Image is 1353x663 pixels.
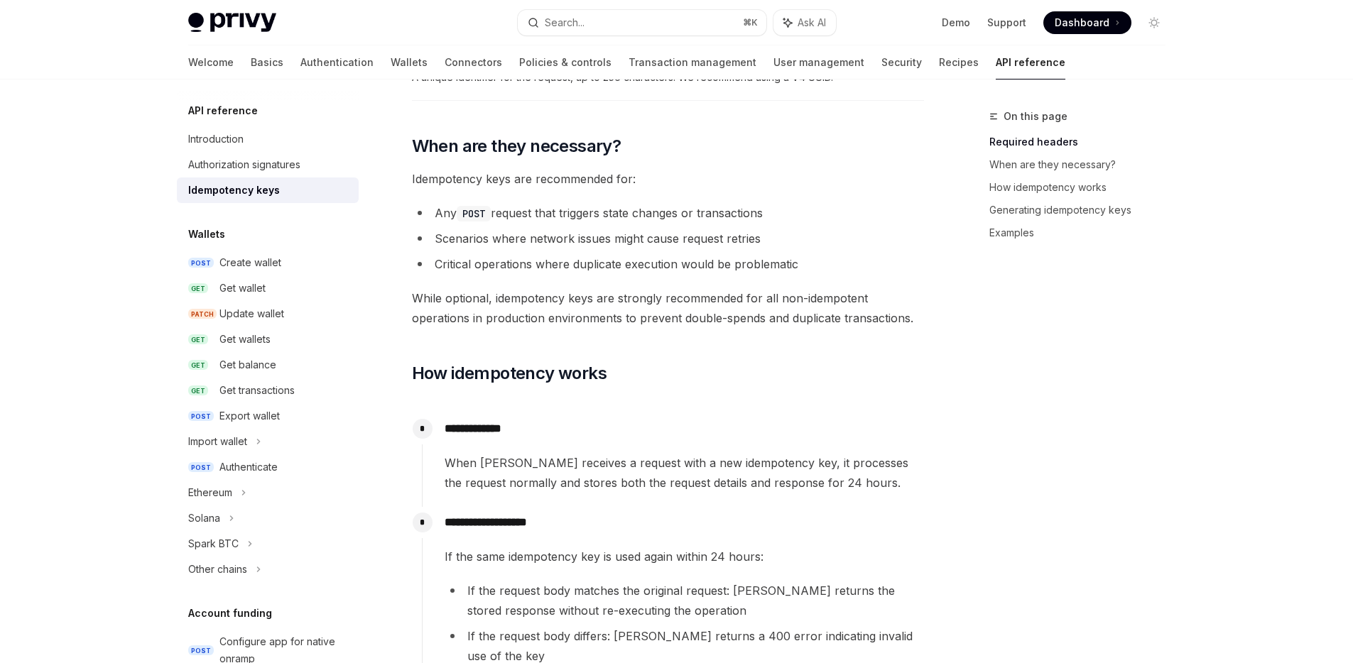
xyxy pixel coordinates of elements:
div: Import wallet [188,433,247,450]
div: Search... [545,14,585,31]
a: Introduction [177,126,359,152]
button: Search...⌘K [518,10,766,35]
div: Solana [188,510,220,527]
a: Security [881,45,922,80]
a: Idempotency keys [177,177,359,203]
div: Get wallets [219,331,271,348]
div: Idempotency keys [188,182,280,199]
a: Basics [251,45,283,80]
a: How idempotency works [989,176,1177,199]
span: If the same idempotency key is used again within 24 hours: [445,547,923,566]
button: Toggle dark mode [1143,11,1165,34]
a: GETGet wallets [177,327,359,352]
a: Connectors [445,45,502,80]
a: Authorization signatures [177,152,359,177]
span: POST [188,645,214,656]
a: Required headers [989,131,1177,153]
a: PATCHUpdate wallet [177,301,359,327]
a: Wallets [391,45,428,80]
div: Get transactions [219,382,295,399]
a: Generating idempotency keys [989,199,1177,221]
span: Idempotency keys are recommended for: [412,169,924,189]
span: Ask AI [798,16,826,30]
span: When [PERSON_NAME] receives a request with a new idempotency key, it processes the request normal... [445,453,923,493]
li: Critical operations where duplicate execution would be problematic [412,254,924,274]
span: While optional, idempotency keys are strongly recommended for all non-idempotent operations in pr... [412,288,924,328]
span: POST [188,411,214,422]
a: Authentication [300,45,374,80]
div: Get wallet [219,280,266,297]
div: Ethereum [188,484,232,501]
h5: Account funding [188,605,272,622]
div: Update wallet [219,305,284,322]
a: Examples [989,221,1177,244]
a: GETGet transactions [177,378,359,403]
span: PATCH [188,309,217,319]
a: Welcome [188,45,234,80]
li: Any request that triggers state changes or transactions [412,203,924,223]
span: GET [188,283,208,294]
a: POSTAuthenticate [177,454,359,480]
span: When are they necessary? [412,135,621,158]
a: Transaction management [629,45,756,80]
button: Ask AI [773,10,836,35]
a: GETGet balance [177,352,359,378]
a: Policies & controls [519,45,612,80]
div: Get balance [219,356,276,373]
span: How idempotency works [412,362,607,385]
a: When are they necessary? [989,153,1177,176]
a: User management [773,45,864,80]
span: On this page [1004,108,1067,125]
span: GET [188,334,208,345]
div: Export wallet [219,407,280,424]
h5: Wallets [188,226,225,243]
div: Introduction [188,131,244,148]
span: GET [188,385,208,396]
span: Dashboard [1055,16,1109,30]
a: Demo [942,16,970,30]
span: POST [188,258,214,268]
div: Authorization signatures [188,156,300,173]
img: light logo [188,13,276,33]
div: Other chains [188,561,247,578]
div: Authenticate [219,459,278,476]
span: ⌘ K [743,17,758,28]
a: Dashboard [1043,11,1131,34]
div: Spark BTC [188,535,239,552]
a: POSTExport wallet [177,403,359,429]
a: API reference [996,45,1065,80]
a: GETGet wallet [177,275,359,301]
div: Create wallet [219,254,281,271]
a: POSTCreate wallet [177,250,359,275]
li: If the request body matches the original request: [PERSON_NAME] returns the stored response witho... [445,581,923,620]
a: Recipes [939,45,979,80]
h5: API reference [188,102,258,119]
li: Scenarios where network issues might cause request retries [412,229,924,248]
span: POST [188,462,214,473]
span: GET [188,360,208,371]
a: Support [987,16,1026,30]
code: POST [457,206,491,221]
